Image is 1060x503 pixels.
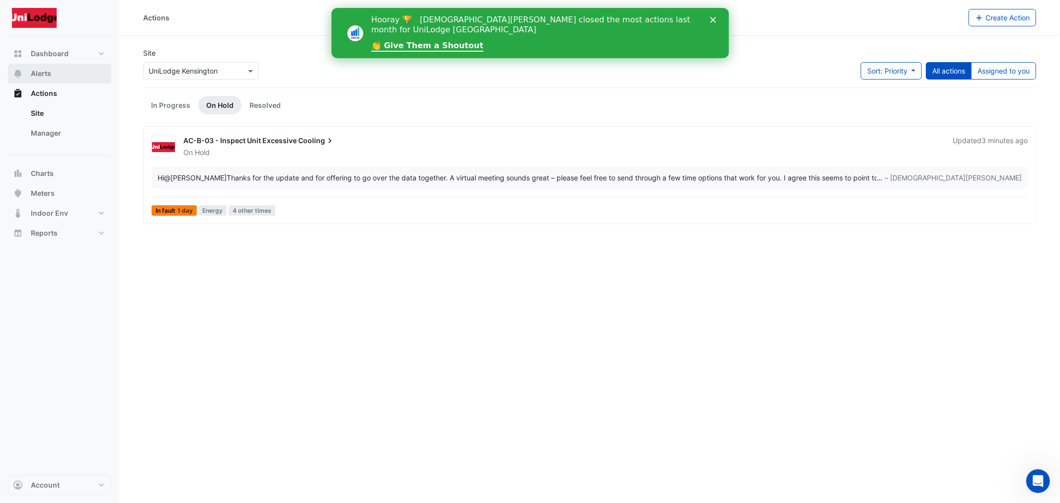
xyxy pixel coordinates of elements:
span: Reports [31,228,58,238]
a: On Hold [198,96,242,114]
span: – [DEMOGRAPHIC_DATA][PERSON_NAME] [885,172,1022,183]
span: Charts [31,168,54,178]
div: Actions [8,103,111,147]
div: … [158,172,1022,183]
iframe: Intercom live chat [1026,469,1050,493]
button: Charts [8,164,111,183]
span: Alerts [31,69,51,79]
span: 1 day [177,208,193,214]
span: 4 other times [229,205,275,216]
button: Create Action [969,9,1037,26]
div: Hi Thanks for the update and for offering to go over the data together. A virtual meeting sounds ... [158,172,877,183]
span: Actions [31,88,57,98]
span: AC-B-03 - Inspect Unit Excessive [183,136,297,145]
button: Sort: Priority [861,62,922,80]
span: Create Action [985,13,1030,22]
app-icon: Indoor Env [13,208,23,218]
img: Company Logo [12,8,57,28]
app-icon: Meters [13,188,23,198]
a: Site [23,103,111,123]
span: manuel.margelis@cimenviro.com [CIM] [164,173,227,182]
a: In Progress [143,96,198,114]
a: Resolved [242,96,289,114]
app-icon: Charts [13,168,23,178]
span: On Hold [183,148,210,157]
button: All actions [926,62,972,80]
div: Close [379,9,389,15]
span: Dashboard [31,49,69,59]
button: Alerts [8,64,111,84]
div: Updated [953,136,1028,158]
button: Indoor Env [8,203,111,223]
span: Energy [199,205,227,216]
span: Fri 15-Aug-2025 10:19 AEST [981,136,1028,145]
span: Account [31,480,60,490]
app-icon: Dashboard [13,49,23,59]
button: Account [8,475,111,495]
app-icon: Actions [13,88,23,98]
button: Meters [8,183,111,203]
app-icon: Reports [13,228,23,238]
button: Assigned to you [971,62,1036,80]
button: Actions [8,84,111,103]
span: Cooling [298,136,335,146]
label: Site [143,48,156,58]
img: Unilodge [152,142,175,152]
app-icon: Alerts [13,69,23,79]
a: Manager [23,123,111,143]
span: Meters [31,188,55,198]
span: Indoor Env [31,208,68,218]
span: In fault [152,205,197,216]
div: Actions [143,12,169,23]
iframe: Intercom live chat banner [331,8,729,58]
button: Dashboard [8,44,111,64]
button: Reports [8,223,111,243]
span: Sort: Priority [867,67,907,75]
